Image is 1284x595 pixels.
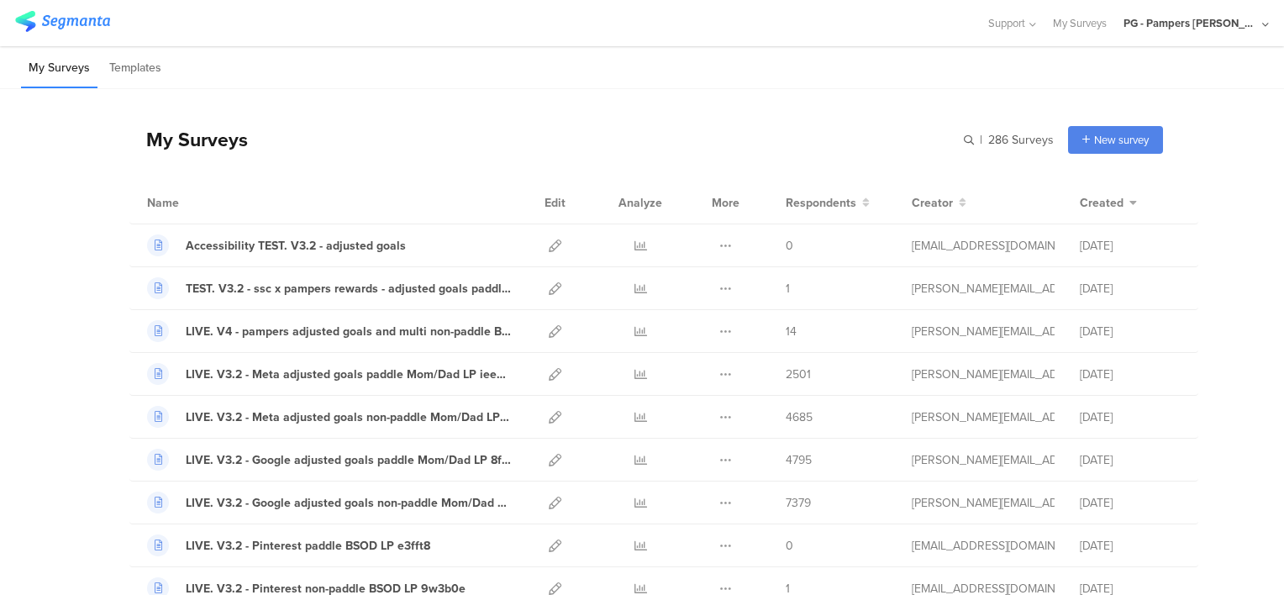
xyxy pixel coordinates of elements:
[786,280,790,297] span: 1
[147,194,248,212] div: Name
[977,131,985,149] span: |
[537,182,573,224] div: Edit
[186,237,406,255] div: Accessibility TEST. V3.2 - adjusted goals
[21,49,97,88] li: My Surveys
[912,194,966,212] button: Creator
[708,182,744,224] div: More
[129,125,248,154] div: My Surveys
[15,11,110,32] img: segmanta logo
[786,194,856,212] span: Respondents
[147,363,512,385] a: LIVE. V3.2 - Meta adjusted goals paddle Mom/Dad LP iee78e
[912,451,1055,469] div: aguiar.s@pg.com
[912,537,1055,555] div: hougui.yh.1@pg.com
[786,451,812,469] span: 4795
[786,494,811,512] span: 7379
[786,194,870,212] button: Respondents
[147,492,512,513] a: LIVE. V3.2 - Google adjusted goals non-paddle Mom/Dad LP 42vc37
[988,15,1025,31] span: Support
[1094,132,1149,148] span: New survey
[615,182,666,224] div: Analyze
[186,366,512,383] div: LIVE. V3.2 - Meta adjusted goals paddle Mom/Dad LP iee78e
[1080,194,1123,212] span: Created
[1123,15,1258,31] div: PG - Pampers [PERSON_NAME]
[186,323,512,340] div: LIVE. V4 - pampers adjusted goals and multi non-paddle BSOD LP c5s842
[1080,408,1181,426] div: [DATE]
[186,451,512,469] div: LIVE. V3.2 - Google adjusted goals paddle Mom/Dad LP 8fx90a
[1080,537,1181,555] div: [DATE]
[786,408,813,426] span: 4685
[147,277,512,299] a: TEST. V3.2 - ssc x pampers rewards - adjusted goals paddle BSOD LP ec6ede
[147,406,512,428] a: LIVE. V3.2 - Meta adjusted goals non-paddle Mom/Dad LP afxe35
[786,537,793,555] span: 0
[147,320,512,342] a: LIVE. V4 - pampers adjusted goals and multi non-paddle BSOD LP c5s842
[1080,451,1181,469] div: [DATE]
[147,234,406,256] a: Accessibility TEST. V3.2 - adjusted goals
[102,49,169,88] li: Templates
[147,534,430,556] a: LIVE. V3.2 - Pinterest paddle BSOD LP e3fft8
[912,408,1055,426] div: aguiar.s@pg.com
[912,323,1055,340] div: aguiar.s@pg.com
[912,194,953,212] span: Creator
[786,366,811,383] span: 2501
[147,449,512,471] a: LIVE. V3.2 - Google adjusted goals paddle Mom/Dad LP 8fx90a
[1080,237,1181,255] div: [DATE]
[912,366,1055,383] div: aguiar.s@pg.com
[186,408,512,426] div: LIVE. V3.2 - Meta adjusted goals non-paddle Mom/Dad LP afxe35
[912,280,1055,297] div: aguiar.s@pg.com
[912,237,1055,255] div: hougui.yh.1@pg.com
[186,537,430,555] div: LIVE. V3.2 - Pinterest paddle BSOD LP e3fft8
[786,237,793,255] span: 0
[1080,366,1181,383] div: [DATE]
[1080,494,1181,512] div: [DATE]
[186,280,512,297] div: TEST. V3.2 - ssc x pampers rewards - adjusted goals paddle BSOD LP ec6ede
[912,494,1055,512] div: aguiar.s@pg.com
[1080,323,1181,340] div: [DATE]
[1080,280,1181,297] div: [DATE]
[988,131,1054,149] span: 286 Surveys
[786,323,797,340] span: 14
[1080,194,1137,212] button: Created
[186,494,512,512] div: LIVE. V3.2 - Google adjusted goals non-paddle Mom/Dad LP 42vc37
